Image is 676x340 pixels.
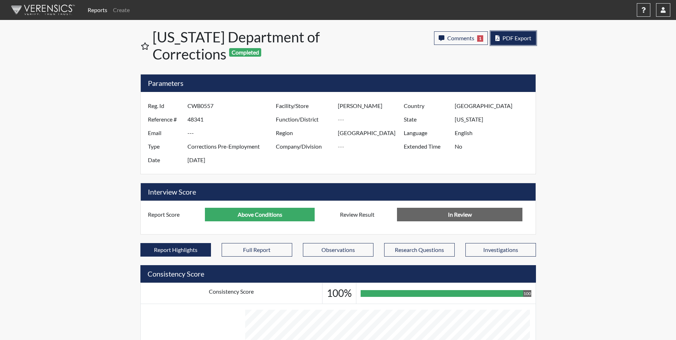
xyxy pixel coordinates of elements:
label: Facility/Store [270,99,338,113]
label: Email [143,126,187,140]
input: --- [187,126,278,140]
label: Language [398,126,455,140]
h5: Interview Score [141,183,536,201]
label: Country [398,99,455,113]
input: --- [338,99,406,113]
label: Date [143,153,187,167]
h5: Consistency Score [140,265,536,283]
label: Region [270,126,338,140]
input: --- [455,126,533,140]
input: --- [187,153,278,167]
input: --- [187,113,278,126]
input: No Decision [397,208,522,221]
input: --- [455,113,533,126]
input: --- [187,99,278,113]
input: --- [338,113,406,126]
input: --- [338,126,406,140]
input: --- [205,208,315,221]
span: Comments [447,35,474,41]
button: Investigations [465,243,536,257]
button: Full Report [222,243,292,257]
input: --- [455,140,533,153]
label: Report Score [143,208,205,221]
label: State [398,113,455,126]
button: Report Highlights [140,243,211,257]
a: Create [110,3,133,17]
input: --- [338,140,406,153]
h3: 100% [327,287,352,299]
span: 1 [477,35,483,42]
h1: [US_STATE] Department of Corrections [153,29,339,63]
label: Function/District [270,113,338,126]
div: 100 [523,290,531,297]
label: Type [143,140,187,153]
td: Consistency Score [140,283,322,304]
a: Reports [85,3,110,17]
label: Extended Time [398,140,455,153]
h5: Parameters [141,74,536,92]
label: Review Result [335,208,397,221]
label: Reg. Id [143,99,187,113]
button: Observations [303,243,373,257]
button: Comments1 [434,31,488,45]
label: Company/Division [270,140,338,153]
button: PDF Export [491,31,536,45]
input: --- [455,99,533,113]
span: Completed [229,48,261,57]
label: Reference # [143,113,187,126]
button: Research Questions [384,243,455,257]
input: --- [187,140,278,153]
span: PDF Export [502,35,531,41]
